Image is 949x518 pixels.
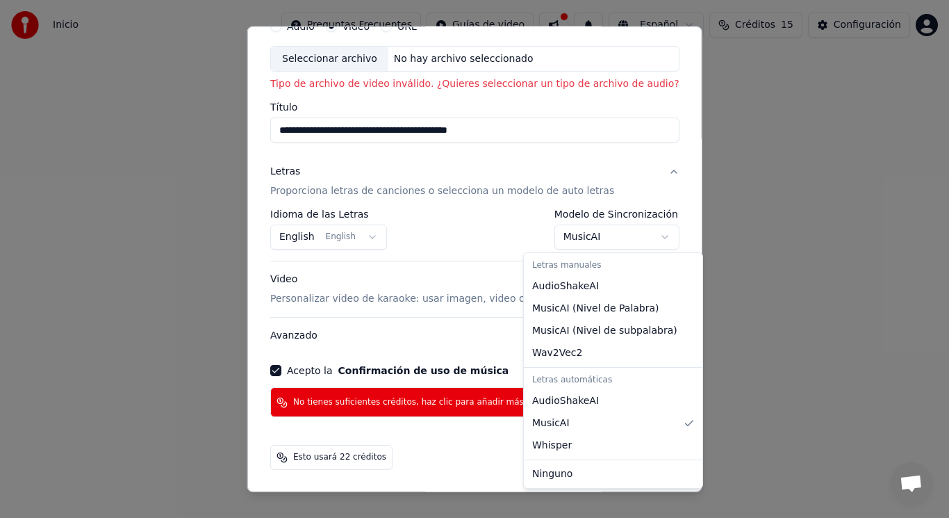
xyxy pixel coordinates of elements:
[532,439,572,453] span: Whisper
[532,394,599,408] span: AudioShakeAI
[532,302,659,316] span: MusicAI ( Nivel de Palabra )
[527,371,700,390] div: Letras automáticas
[532,467,572,481] span: Ninguno
[532,346,582,360] span: Wav2Vec2
[532,416,570,430] span: MusicAI
[532,280,599,293] span: AudioShakeAI
[532,324,677,338] span: MusicAI ( Nivel de subpalabra )
[527,256,700,275] div: Letras manuales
